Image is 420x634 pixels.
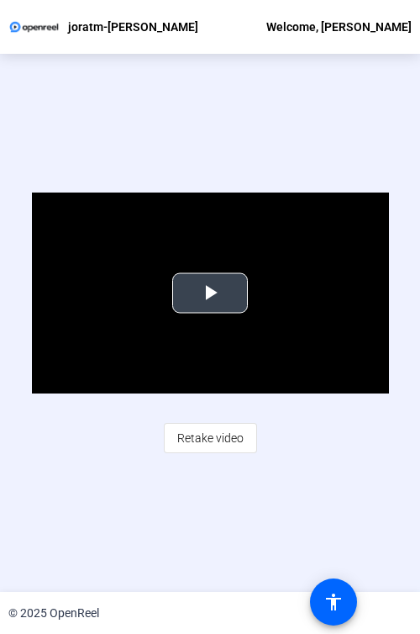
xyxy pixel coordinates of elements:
[8,18,60,35] img: OpenReel logo
[266,17,412,37] div: Welcome, [PERSON_NAME]
[177,422,244,454] span: Retake video
[172,272,248,314] button: Play Video
[8,605,99,622] div: © 2025 OpenReel
[164,423,257,453] button: Retake video
[323,592,344,612] mat-icon: accessibility
[68,17,198,37] p: joratm-[PERSON_NAME]
[32,193,389,394] div: Video Player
